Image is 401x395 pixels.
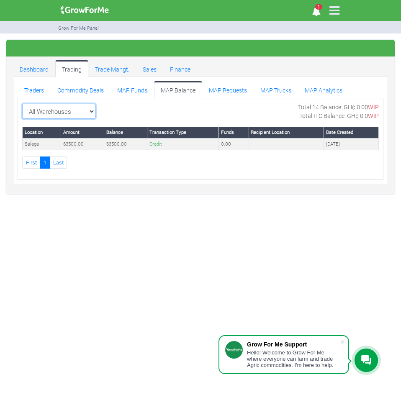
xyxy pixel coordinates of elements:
p: Total ITC Balance: GH¢ 0.0 [299,111,379,120]
th: Date Created [324,127,379,138]
div: Grow For Me Support [247,341,340,348]
a: MAP Requests [202,81,254,98]
td: 63500.00 [61,139,104,150]
a: Commodity Deals [51,81,111,98]
a: MAP Funds [111,81,154,98]
p: Total 14 Balance: GH¢ 0.00 [298,103,379,111]
div: Hello! Welcome to Grow For Me where everyone can farm and trade Agric commodities. I'm here to help. [247,349,340,368]
td: 63500.00 [104,139,147,150]
a: MAP Trucks [254,81,298,98]
a: Traders [18,81,51,98]
td: 0.00 [219,139,249,150]
span: WIP [368,103,379,111]
a: Last [49,156,67,169]
a: MAP Balance [154,81,202,98]
th: Transaction Type [147,127,219,138]
a: Trade Mangt. [88,60,136,77]
th: Amount [61,127,104,138]
a: 1 [308,8,324,16]
a: Sales [136,60,163,77]
td: Credit [147,139,219,150]
small: Grow For Me Panel [58,25,99,31]
a: Finance [163,60,197,77]
i: Notifications [308,2,324,21]
th: Location [23,127,61,138]
td: [DATE] [324,139,379,150]
th: Funds [219,127,249,138]
img: growforme image [58,2,112,18]
th: Balance [104,127,147,138]
a: Trading [55,60,88,77]
a: 1 [40,156,50,169]
span: WIP [368,112,379,120]
a: Dashboard [13,60,55,77]
span: 1 [315,4,322,10]
th: Recipient Location [249,127,324,138]
a: MAP Analytics [298,81,349,98]
td: Salaga [23,139,61,150]
a: First [22,156,40,169]
nav: Page Navigation [22,156,379,169]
